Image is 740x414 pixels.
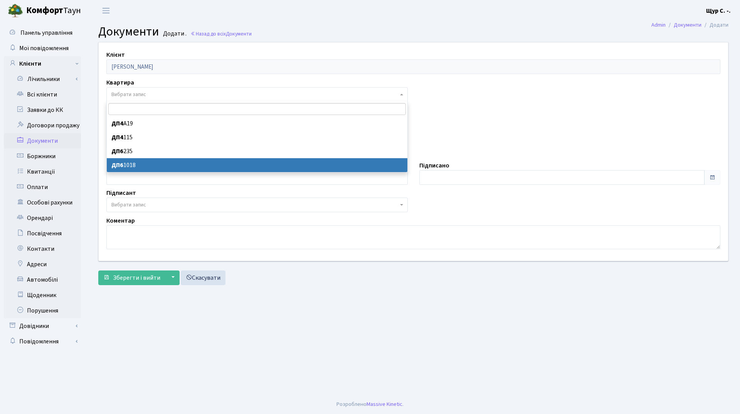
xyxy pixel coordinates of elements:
[111,147,123,155] b: ДП6
[4,102,81,118] a: Заявки до КК
[4,210,81,226] a: Орендарі
[106,50,125,59] label: Клієнт
[107,144,407,158] li: 235
[4,257,81,272] a: Адреси
[106,188,136,198] label: Підписант
[9,71,81,87] a: Лічильники
[4,164,81,179] a: Квитанції
[4,118,81,133] a: Договори продажу
[26,4,81,17] span: Таун
[26,4,63,17] b: Комфорт
[106,216,135,225] label: Коментар
[4,87,81,102] a: Всі клієнти
[8,3,23,19] img: logo.png
[640,17,740,33] nav: breadcrumb
[674,21,701,29] a: Документи
[701,21,728,29] li: Додати
[98,270,165,285] button: Зберегти і вийти
[706,6,731,15] a: Щур С. -.
[111,119,123,128] b: ДП4
[113,274,160,282] span: Зберегти і вийти
[651,21,666,29] a: Admin
[19,44,69,52] span: Мої повідомлення
[106,78,134,87] label: Квартира
[111,133,123,142] b: ДП4
[20,29,72,37] span: Панель управління
[4,195,81,210] a: Особові рахунки
[107,130,407,144] li: 115
[367,400,402,408] a: Massive Kinetic
[4,287,81,303] a: Щоденник
[4,272,81,287] a: Автомобілі
[226,30,252,37] span: Документи
[4,56,81,71] a: Клієнти
[4,241,81,257] a: Контакти
[4,25,81,41] a: Панель управління
[336,400,404,409] div: Розроблено .
[111,91,146,98] span: Вибрати запис
[4,179,81,195] a: Оплати
[4,41,81,56] a: Мої повідомлення
[4,149,81,164] a: Боржники
[107,117,407,130] li: А19
[111,161,123,169] b: ДП6
[181,270,225,285] a: Скасувати
[96,4,116,17] button: Переключити навігацію
[706,7,731,15] b: Щур С. -.
[4,133,81,149] a: Документи
[419,161,449,170] label: Підписано
[4,318,81,334] a: Довідники
[98,23,159,41] span: Документи
[190,30,252,37] a: Назад до всіхДокументи
[111,201,146,209] span: Вибрати запис
[4,226,81,241] a: Посвідчення
[161,30,187,37] small: Додати .
[4,303,81,318] a: Порушення
[107,158,407,172] li: 1018
[4,334,81,349] a: Повідомлення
